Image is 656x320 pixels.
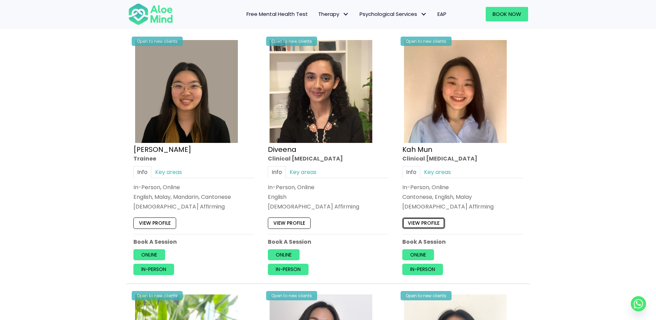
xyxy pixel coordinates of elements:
[402,264,443,275] a: In-person
[404,40,507,143] img: Kah Mun-profile-crop-300×300
[402,154,523,162] div: Clinical [MEDICAL_DATA]
[486,7,528,21] a: Book Now
[133,264,174,275] a: In-person
[133,249,165,260] a: Online
[402,183,523,191] div: In-Person, Online
[270,40,372,143] img: IMG_1660 – Diveena Nair
[268,238,388,246] p: Book A Session
[354,7,432,21] a: Psychological ServicesPsychological Services: submenu
[420,166,455,178] a: Key areas
[402,249,434,260] a: Online
[182,7,452,21] nav: Menu
[401,291,452,300] div: Open to new clients
[268,193,388,201] p: English
[133,193,254,201] p: English, Malay, Mandarin, Cantonese
[135,40,238,143] img: Profile – Xin Yi
[268,144,296,154] a: Diveena
[268,203,388,211] div: [DEMOGRAPHIC_DATA] Affirming
[132,37,183,46] div: Open to new clients
[402,238,523,246] p: Book A Session
[133,183,254,191] div: In-Person, Online
[402,203,523,211] div: [DEMOGRAPHIC_DATA] Affirming
[133,238,254,246] p: Book A Session
[268,264,309,275] a: In-person
[246,10,308,18] span: Free Mental Health Test
[437,10,446,18] span: EAP
[286,166,320,178] a: Key areas
[241,7,313,21] a: Free Mental Health Test
[266,291,317,300] div: Open to new clients
[341,9,351,19] span: Therapy: submenu
[402,166,420,178] a: Info
[133,154,254,162] div: Trainee
[266,37,317,46] div: Open to new clients
[401,37,452,46] div: Open to new clients
[133,144,191,154] a: [PERSON_NAME]
[132,291,183,300] div: Open to new clients
[268,183,388,191] div: In-Person, Online
[133,166,151,178] a: Info
[360,10,427,18] span: Psychological Services
[268,166,286,178] a: Info
[402,217,445,229] a: View profile
[133,217,176,229] a: View profile
[432,7,452,21] a: EAP
[402,193,523,201] p: Cantonese, English, Malay
[419,9,429,19] span: Psychological Services: submenu
[402,144,432,154] a: Kah Mun
[151,166,186,178] a: Key areas
[631,296,646,311] a: Whatsapp
[133,203,254,211] div: [DEMOGRAPHIC_DATA] Affirming
[493,10,521,18] span: Book Now
[268,154,388,162] div: Clinical [MEDICAL_DATA]
[313,7,354,21] a: TherapyTherapy: submenu
[128,3,173,26] img: Aloe mind Logo
[268,249,300,260] a: Online
[268,217,311,229] a: View profile
[318,10,349,18] span: Therapy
